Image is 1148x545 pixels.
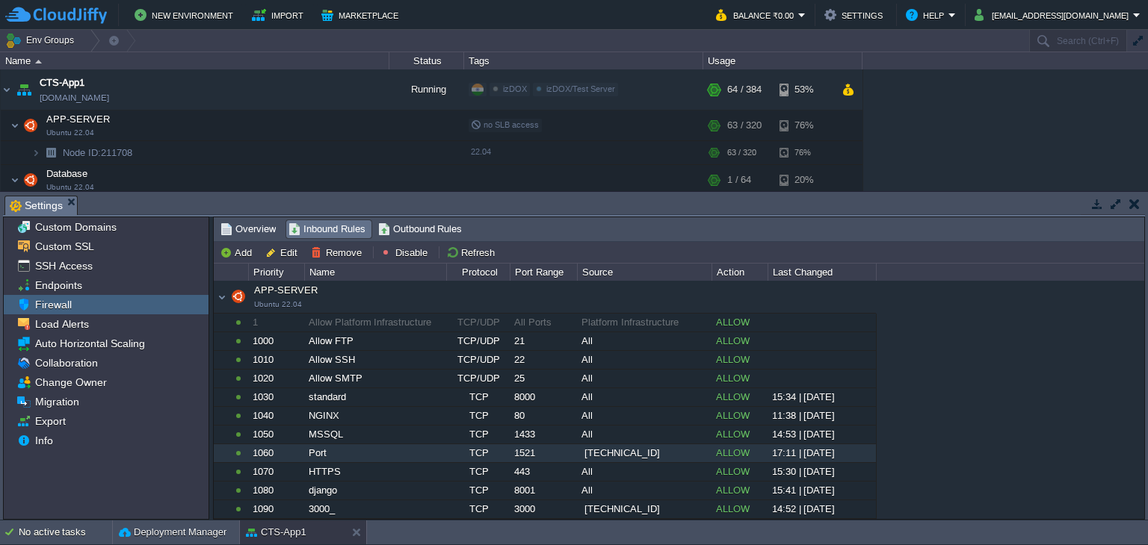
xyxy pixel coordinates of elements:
[712,426,767,443] div: ALLOW
[704,52,862,69] div: Usage
[249,407,303,425] div: 1040
[40,141,61,164] img: AMDAwAAAACH5BAEAAAAALAAAAAABAAEAAAICRAEAOw==
[447,500,509,518] div: TCP
[45,113,112,125] span: APP-SERVER
[768,482,875,499] div: 15:41 | [DATE]
[780,69,828,110] div: 53%
[578,388,711,406] div: All
[584,446,660,461] span: [TECHNICAL_ID]
[306,264,446,281] div: Name
[32,240,96,253] a: Custom SSL
[447,370,509,387] div: TCP/UDP
[1085,485,1133,530] iframe: chat widget
[254,300,302,308] span: Ubuntu 22.04
[20,110,41,140] img: AMDAwAAAACH5BAEAAAAALAAAAAABAAEAAAICRAEAOw==
[378,221,463,237] span: Outbound Rules
[246,525,306,540] button: CTS-App1
[768,444,875,462] div: 17:11 | [DATE]
[975,6,1133,24] button: [EMAIL_ADDRESS][DOMAIN_NAME]
[46,128,94,137] span: Ubuntu 22.04
[119,525,226,540] button: Deployment Manager
[727,141,756,164] div: 63 / 320
[32,298,74,311] a: Firewall
[712,482,767,499] div: ALLOW
[45,167,90,180] span: Database
[712,370,767,387] div: ALLOW
[503,84,527,93] span: izDOX
[32,356,100,370] span: Collaboration
[32,337,147,350] a: Auto Horizontal Scaling
[727,110,762,140] div: 63 / 320
[578,426,711,443] div: All
[465,52,703,69] div: Tags
[135,6,238,24] button: New Environment
[13,69,34,110] img: AMDAwAAAACH5BAEAAAAALAAAAAABAAEAAAICRAEAOw==
[32,220,119,234] a: Custom Domains
[712,351,767,369] div: ALLOW
[448,264,510,281] div: Protocol
[510,426,576,443] div: 1433
[447,332,509,350] div: TCP/UDP
[713,264,768,281] div: Action
[249,314,303,331] div: 1
[447,388,509,406] div: TCP
[265,246,302,259] button: Edit
[584,502,660,517] span: [TECHNICAL_ID]
[305,407,445,425] div: NGINX
[768,388,875,406] div: 15:34 | [DATE]
[768,463,875,481] div: 15:30 | [DATE]
[471,147,491,156] span: 22.04
[32,395,81,408] a: Migration
[380,246,432,259] button: Disable
[727,69,762,110] div: 64 / 384
[10,165,19,195] img: AMDAwAAAACH5BAEAAAAALAAAAAABAAEAAAICRAEAOw==
[32,414,68,428] a: Export
[40,90,109,105] span: [DOMAIN_NAME]
[10,196,63,215] span: Settings
[390,52,463,69] div: Status
[305,482,445,499] div: django
[727,165,751,195] div: 1 / 64
[288,221,365,237] span: Inbound Rules
[31,141,40,164] img: AMDAwAAAACH5BAEAAAAALAAAAAABAAEAAAICRAEAOw==
[447,407,509,425] div: TCP
[768,500,875,518] div: 14:52 | [DATE]
[305,500,445,518] div: 3000_
[1,52,389,69] div: Name
[768,426,875,443] div: 14:53 | [DATE]
[716,6,798,24] button: Balance ₹0.00
[510,351,576,369] div: 22
[40,75,84,90] a: CTS-App1
[249,500,303,518] div: 1090
[46,183,94,192] span: Ubuntu 22.04
[305,463,445,481] div: HTTPS
[510,332,576,350] div: 21
[45,113,112,125] a: APP-SERVERUbuntu 22.04
[546,84,615,93] span: izDOX/Test Server
[510,407,576,425] div: 80
[578,370,711,387] div: All
[305,426,445,443] div: MSSQL
[712,314,767,331] div: ALLOW
[768,407,875,425] div: 11:38 | [DATE]
[5,6,107,25] img: CloudJiffy
[712,463,767,481] div: ALLOW
[305,370,445,387] div: Allow SMTP
[249,482,303,499] div: 1080
[249,388,303,406] div: 1030
[35,60,42,63] img: AMDAwAAAACH5BAEAAAAALAAAAAABAAEAAAICRAEAOw==
[578,463,711,481] div: All
[32,278,84,292] span: Endpoints
[311,246,366,259] button: Remove
[447,426,509,443] div: TCP
[389,69,464,110] div: Running
[249,463,303,481] div: 1070
[305,388,445,406] div: standard
[578,314,711,331] div: Platform Infrastructure
[32,317,91,331] span: Load Alerts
